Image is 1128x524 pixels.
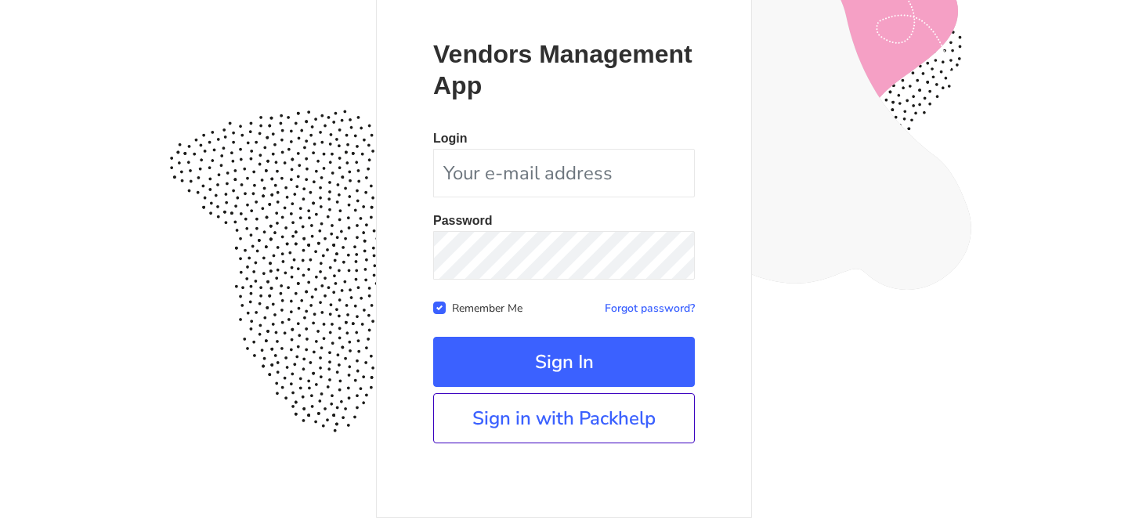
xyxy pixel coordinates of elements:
[433,337,695,387] button: Sign In
[433,132,695,145] p: Login
[605,301,695,316] a: Forgot password?
[433,38,695,101] p: Vendors Management App
[433,393,695,443] a: Sign in with Packhelp
[452,298,522,316] label: Remember Me
[433,149,695,197] input: Your e-mail address
[433,215,695,227] p: Password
